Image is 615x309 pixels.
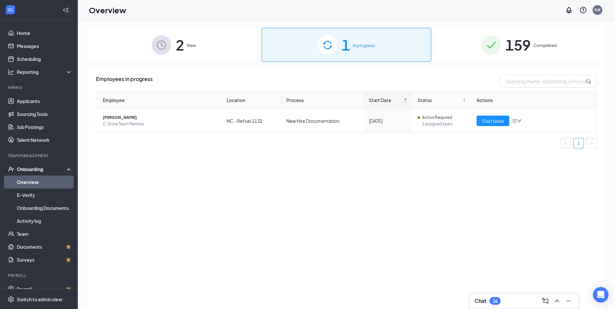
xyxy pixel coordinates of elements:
[17,227,72,240] a: Team
[17,27,72,40] a: Home
[17,95,72,108] a: Applicants
[590,142,594,145] span: right
[561,138,571,148] li: Previous Page
[586,138,597,148] button: right
[221,109,281,132] td: NC - Refuel 1132
[353,42,375,49] span: In progress
[422,114,452,121] span: Action Required
[17,253,72,266] a: SurveysCrown
[593,287,609,303] div: Open Intercom Messenger
[533,42,557,49] span: Completed
[342,34,350,56] span: 1
[500,75,597,88] input: Search by Name, Job Posting, or Process
[17,52,72,65] a: Scheduling
[187,42,196,49] span: New
[96,75,153,88] span: Employees in progress
[17,240,72,253] a: DocumentsCrown
[96,91,221,109] th: Employee
[369,97,403,104] span: Start Date
[17,166,67,172] div: Onboarding
[565,297,573,305] svg: Minimize
[7,6,14,13] svg: WorkstreamLogo
[63,7,69,13] svg: Collapse
[17,69,73,75] div: Reporting
[595,7,600,13] div: R#
[8,166,14,172] svg: UserCheck
[418,97,461,104] span: Status
[17,214,72,227] a: Activity log
[8,69,14,75] svg: Analysis
[281,109,364,132] td: New Hire Documentation
[492,298,498,304] div: 36
[89,5,126,16] h1: Overview
[8,273,71,278] div: Payroll
[17,282,72,295] a: PayrollCrown
[586,138,597,148] li: Next Page
[281,91,364,109] th: Process
[17,296,62,303] div: Switch to admin view
[540,296,550,306] button: ComposeMessage
[574,138,584,148] a: 1
[17,120,72,133] a: Job Postings
[517,119,522,123] span: down
[103,114,216,121] span: [PERSON_NAME]
[17,133,72,146] a: Talent Network
[176,34,184,56] span: 2
[475,297,486,304] h3: Chat
[553,297,561,305] svg: ChevronUp
[482,117,504,124] span: Start tasks
[412,91,471,109] th: Status
[579,6,587,14] svg: QuestionInfo
[221,91,281,109] th: Location
[369,117,408,124] div: [DATE]
[17,40,72,52] a: Messages
[17,108,72,120] a: Sourcing Tools
[564,142,568,145] span: left
[565,6,573,14] svg: Notifications
[477,116,509,126] button: Start tasks
[574,138,584,148] li: 1
[17,189,72,201] a: E-Verify
[471,91,597,109] th: Actions
[8,296,14,303] svg: Settings
[17,176,72,189] a: Overview
[17,201,72,214] a: Onboarding Documents
[422,121,466,127] span: 2 assigned tasks
[8,153,71,158] div: Team Management
[563,296,574,306] button: Minimize
[552,296,562,306] button: ChevronUp
[103,121,216,127] span: C-Store Team Member
[505,34,531,56] span: 159
[541,297,549,305] svg: ComposeMessage
[8,85,71,90] div: Hiring
[561,138,571,148] button: left
[512,118,517,123] span: bars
